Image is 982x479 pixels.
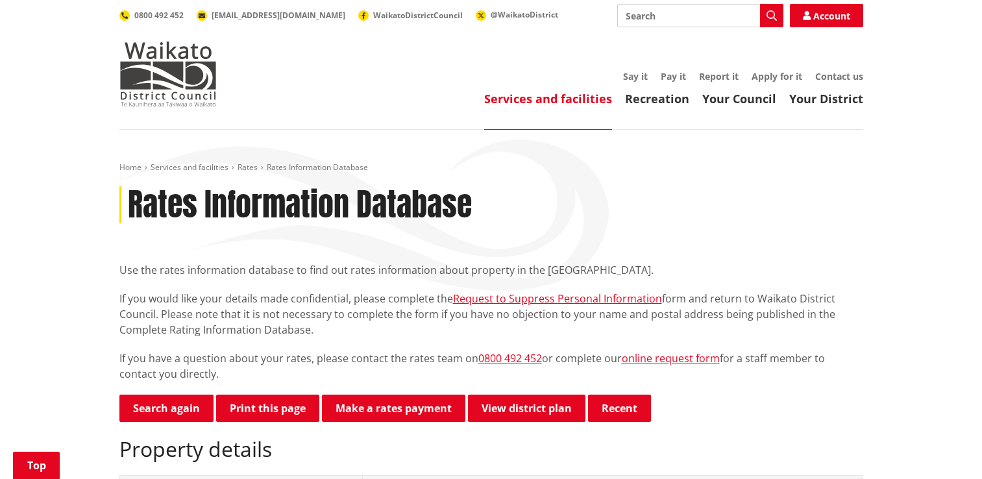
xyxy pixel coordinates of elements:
a: 0800 492 452 [119,10,184,21]
a: Search again [119,395,214,422]
a: Recreation [625,91,689,106]
a: Say it [623,70,648,82]
a: Your Council [702,91,776,106]
a: Account [790,4,863,27]
a: Pay it [661,70,686,82]
a: Report it [699,70,739,82]
span: [EMAIL_ADDRESS][DOMAIN_NAME] [212,10,345,21]
a: Apply for it [752,70,802,82]
a: [EMAIL_ADDRESS][DOMAIN_NAME] [197,10,345,21]
span: WaikatoDistrictCouncil [373,10,463,21]
span: Rates Information Database [267,162,368,173]
p: If you have a question about your rates, please contact the rates team on or complete our for a s... [119,350,863,382]
a: Services and facilities [484,91,612,106]
p: If you would like your details made confidential, please complete the form and return to Waikato ... [119,291,863,338]
span: 0800 492 452 [134,10,184,21]
p: Use the rates information database to find out rates information about property in the [GEOGRAPHI... [119,262,863,278]
a: 0800 492 452 [478,351,542,365]
input: Search input [617,4,783,27]
a: Your District [789,91,863,106]
a: View district plan [468,395,585,422]
h1: Rates Information Database [128,186,472,224]
iframe: Messenger Launcher [922,424,969,471]
a: Request to Suppress Personal Information [453,291,662,306]
h2: Property details [119,437,863,461]
a: @WaikatoDistrict [476,9,558,20]
a: Top [13,452,60,479]
a: Rates [238,162,258,173]
a: online request form [622,351,720,365]
a: WaikatoDistrictCouncil [358,10,463,21]
nav: breadcrumb [119,162,863,173]
a: Contact us [815,70,863,82]
button: Recent [588,395,651,422]
img: Waikato District Council - Te Kaunihera aa Takiwaa o Waikato [119,42,217,106]
span: @WaikatoDistrict [491,9,558,20]
a: Make a rates payment [322,395,465,422]
a: Home [119,162,141,173]
a: Services and facilities [151,162,228,173]
button: Print this page [216,395,319,422]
